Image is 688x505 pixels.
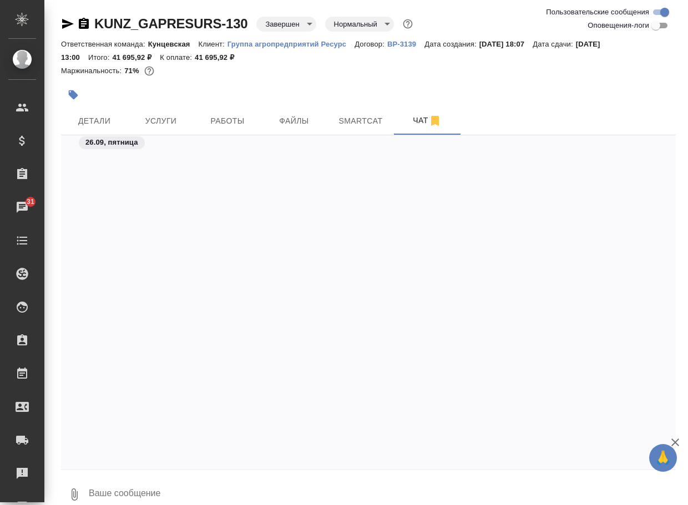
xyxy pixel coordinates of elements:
p: Договор: [355,40,387,48]
span: Оповещения-логи [588,20,649,31]
p: Дата сдачи: [533,40,575,48]
button: Нормальный [331,19,381,29]
span: Пользовательские сообщения [546,7,649,18]
span: Работы [201,114,254,128]
span: 🙏 [654,446,672,470]
p: Клиент: [199,40,227,48]
span: Файлы [267,114,321,128]
a: ВР-3139 [387,39,424,48]
a: 31 [3,193,42,221]
a: Группа агропредприятий Ресурс [227,39,355,48]
button: Скопировать ссылку [77,17,90,30]
p: ВР-3139 [387,40,424,48]
p: Ответственная команда: [61,40,148,48]
p: Дата создания: [424,40,479,48]
p: Итого: [88,53,112,62]
svg: Отписаться [428,114,442,127]
p: Кунцевская [148,40,199,48]
button: Завершен [262,19,302,29]
p: Маржинальность: [61,67,124,75]
p: К оплате: [160,53,195,62]
p: 41 695,92 ₽ [195,53,242,62]
a: KUNZ_GAPRESURS-130 [94,16,247,31]
span: Детали [68,114,121,128]
p: 26.09, пятница [85,137,138,148]
button: Скопировать ссылку для ЯМессенджера [61,17,74,30]
button: 10179.80 RUB; [142,64,156,78]
button: 🙏 [649,444,677,472]
span: Чат [401,114,454,127]
p: Группа агропредприятий Ресурс [227,40,355,48]
button: Добавить тэг [61,83,85,107]
div: Завершен [256,17,316,32]
button: Доп статусы указывают на важность/срочность заказа [401,17,415,31]
div: Завершен [325,17,394,32]
span: Smartcat [334,114,387,128]
span: 31 [20,196,41,207]
span: Услуги [134,114,188,128]
p: [DATE] 18:07 [479,40,533,48]
p: 41 695,92 ₽ [112,53,160,62]
p: 71% [124,67,141,75]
